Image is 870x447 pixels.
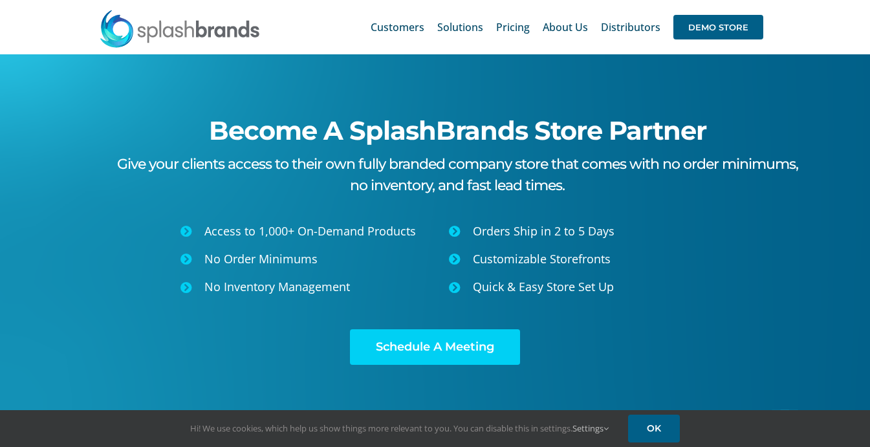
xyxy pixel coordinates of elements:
nav: Main Menu [371,6,763,48]
span: Solutions [437,22,483,32]
span: No Inventory Management [204,279,350,294]
span: Give your clients access to their own fully branded company store that comes with no order minimu... [117,155,798,194]
span: Schedule A Meeting [376,340,494,354]
a: Customers [371,6,424,48]
span: No Order Minimums [204,251,318,267]
a: OK [628,415,680,442]
span: Access to 1,000+ On-Demand Products [204,223,416,239]
a: Pricing [496,6,530,48]
a: Schedule A Meeting [350,329,520,365]
span: Pricing [496,22,530,32]
span: Distributors [601,22,660,32]
span: DEMO STORE [673,15,763,39]
span: Quick & Easy Store Set Up [473,279,614,294]
a: DEMO STORE [673,6,763,48]
img: SplashBrands.com Logo [99,9,261,48]
span: Become A SplashBrands Store Partner [209,114,706,146]
a: Settings [572,422,609,434]
a: Distributors [601,6,660,48]
span: Hi! We use cookies, which help us show things more relevant to you. You can disable this in setti... [190,422,609,434]
span: Orders Ship in 2 to 5 Days [473,223,614,239]
span: Customers [371,22,424,32]
span: Customizable Storefronts [473,251,611,267]
span: About Us [543,22,588,32]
